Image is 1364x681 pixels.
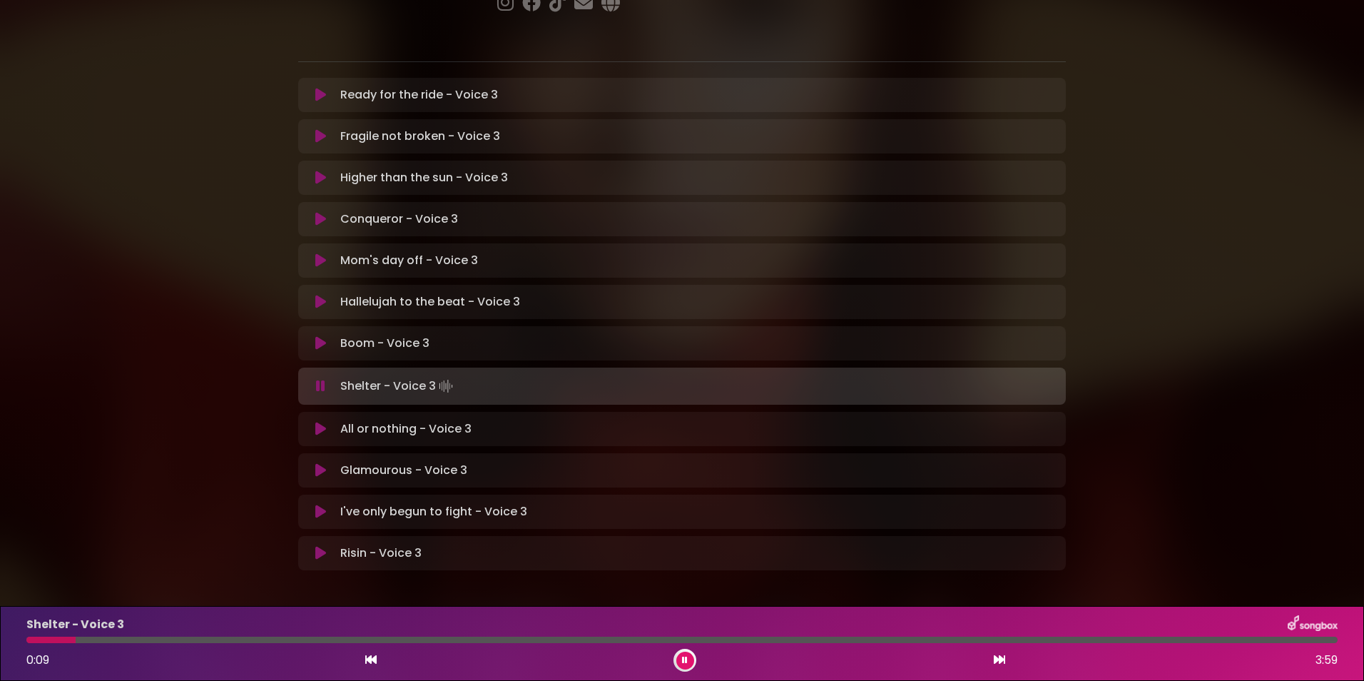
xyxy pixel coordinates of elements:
p: Hallelujah to the beat - Voice 3 [340,293,520,311]
p: I've only begun to fight - Voice 3 [340,503,527,520]
p: Conqueror - Voice 3 [340,211,458,228]
p: Risin - Voice 3 [340,545,422,562]
p: Ready for the ride - Voice 3 [340,86,498,104]
p: All or nothing - Voice 3 [340,420,472,438]
p: Boom - Voice 3 [340,335,429,352]
p: Shelter - Voice 3 [340,376,456,396]
img: waveform4.gif [436,376,456,396]
p: Glamourous - Voice 3 [340,462,467,479]
img: songbox-logo-white.png [1288,615,1338,634]
p: Higher than the sun - Voice 3 [340,169,508,186]
p: Fragile not broken - Voice 3 [340,128,500,145]
p: Shelter - Voice 3 [26,616,124,633]
p: Mom's day off - Voice 3 [340,252,478,269]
